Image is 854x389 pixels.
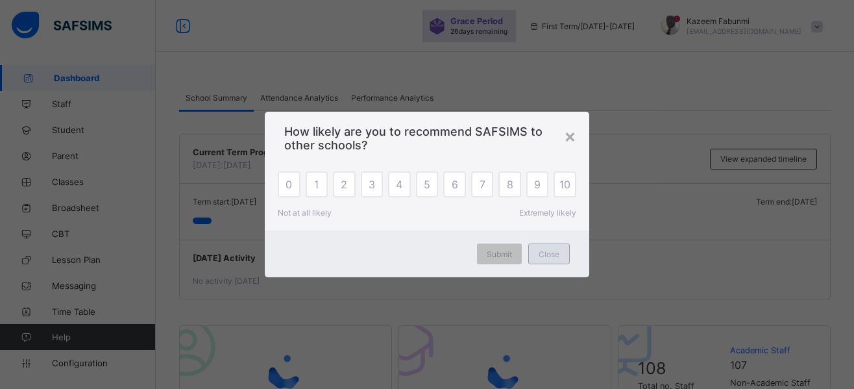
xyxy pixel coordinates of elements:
span: 6 [452,178,458,191]
span: 4 [396,178,402,191]
span: 5 [424,178,430,191]
span: Extremely likely [519,208,576,218]
span: 1 [314,178,319,191]
span: Close [539,249,559,259]
span: 2 [341,178,347,191]
div: 0 [278,171,300,197]
span: Submit [487,249,512,259]
div: × [564,125,576,147]
span: 7 [480,178,485,191]
span: 10 [559,178,570,191]
span: 3 [369,178,375,191]
span: 9 [534,178,541,191]
span: Not at all likely [278,208,332,218]
span: 8 [507,178,513,191]
span: How likely are you to recommend SAFSIMS to other schools? [284,125,570,152]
